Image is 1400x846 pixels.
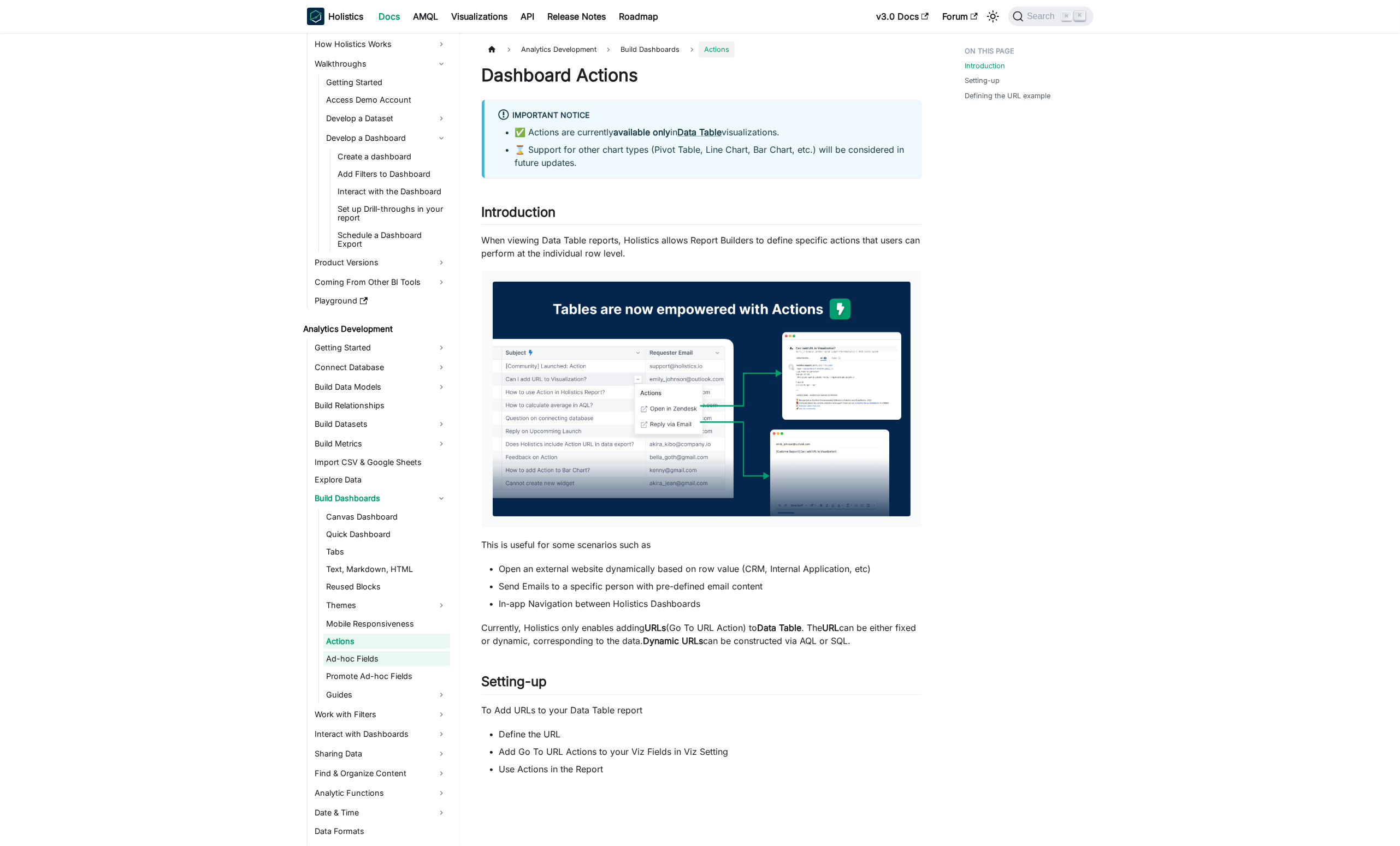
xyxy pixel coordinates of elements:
a: Quick Dashboard [323,527,450,542]
a: Build Dashboards [312,490,450,507]
a: Visualizations [445,8,515,25]
nav: Breadcrumbs [482,41,921,57]
a: Product Versions [312,254,450,271]
a: Guides [323,686,450,704]
a: Setting-up [965,75,1000,86]
a: Ad-hoc Fields [323,651,450,666]
li: Define the URL [499,728,921,741]
a: Set up Drill-throughs in your report [335,201,450,225]
p: This is useful for some scenarios such as [482,538,921,551]
button: Search (Command+K) [1008,7,1093,26]
a: Interact with Dashboards [312,725,450,743]
a: Add Filters to Dashboard [335,166,450,182]
a: Data Table [678,127,722,138]
a: Release Notes [541,8,613,25]
a: Import CSV & Google Sheets [312,455,450,470]
a: Interact with the Dashboard [335,184,450,199]
strong: available only [614,127,671,138]
a: Promote Ad-hoc Fields [323,669,450,684]
a: Defining the URL example [965,91,1051,101]
a: How Holistics Works [312,35,450,53]
h2: Introduction [482,204,921,225]
strong: URLs [645,622,666,633]
p: To Add URLs to your Data Table report [482,704,921,717]
a: Reused Blocks [323,579,450,594]
li: Send Emails to a specific person with pre-defined email content [499,580,921,593]
a: Develop a Dashboard [323,129,450,147]
nav: Docs sidebar [296,33,460,846]
a: Playground [312,293,450,308]
a: Forum [936,8,984,25]
a: Analytic Functions [312,784,450,802]
li: In-app Navigation between Holistics Dashboards [499,597,921,610]
a: Roadmap [613,8,665,25]
a: HolisticsHolistics [307,8,364,25]
li: ✅ Actions are currently in visualizations. [515,126,908,139]
li: Add Go To URL Actions to your Viz Fields in Viz Setting [499,745,921,758]
a: Build Datasets [312,415,450,433]
a: Tabs [323,544,450,559]
a: Sharing Data [312,745,450,762]
strong: Data Table [758,622,802,633]
img: Holistics [307,8,324,25]
b: Holistics [329,10,364,23]
a: Access Demo Account [323,92,450,108]
a: Canvas Dashboard [323,509,450,525]
kbd: K [1074,11,1085,21]
li: ⌛ Support for other chart types (Pivot Table, Line Chart, Bar Chart, etc.) will be considered in ... [515,143,908,169]
a: Create a dashboard [335,149,450,164]
p: Currently, Holistics only enables adding (Go To URL Action) to . The can be either fixed or dynam... [482,621,921,647]
a: Mobile Responsiveness [323,616,450,631]
a: Introduction [965,61,1006,71]
span: Search [1024,11,1061,21]
li: Open an external website dynamically based on row value (CRM, Internal Application, etc) [499,562,921,575]
a: Actions [323,634,450,649]
p: When viewing Data Table reports, Holistics allows Report Builders to define specific actions that... [482,234,921,260]
span: Build Dashboards [615,41,685,57]
kbd: ⌘ [1061,11,1072,21]
a: Explore Data [312,472,450,487]
a: AMQL [407,8,445,25]
a: Data Formats [312,824,450,839]
span: Analytics Development [516,41,602,57]
img: Action Background [493,282,911,516]
a: API [515,8,541,25]
a: Getting Started [323,75,450,90]
a: Text, Markdown, HTML [323,562,450,577]
h1: Dashboard Actions [482,64,921,86]
strong: Dynamic URLs [643,635,704,646]
li: Use Actions in the Report [499,762,921,776]
a: Getting Started [312,339,450,356]
a: Find & Organize Content [312,765,450,782]
a: Themes [323,597,450,614]
a: Develop a Dataset [323,110,450,127]
div: Important Notice [498,109,908,123]
strong: URL [823,622,840,633]
h2: Setting-up [482,674,921,694]
a: Coming From Other BI Tools [312,273,450,291]
a: Build Data Models [312,378,450,396]
a: Walkthroughs [312,55,450,73]
a: Build Metrics [312,435,450,452]
button: Switch between dark and light mode (currently light mode) [984,8,1002,25]
a: Work with Filters [312,706,450,723]
a: Schedule a Dashboard Export [335,228,450,252]
span: Actions [699,41,735,57]
a: Connect Database [312,359,450,376]
a: Docs [373,8,407,25]
a: Home page [482,41,503,57]
a: Analytics Development [300,321,450,337]
a: Date & Time [312,804,450,821]
a: Build Relationships [312,398,450,413]
a: v3.0 Docs [870,8,936,25]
